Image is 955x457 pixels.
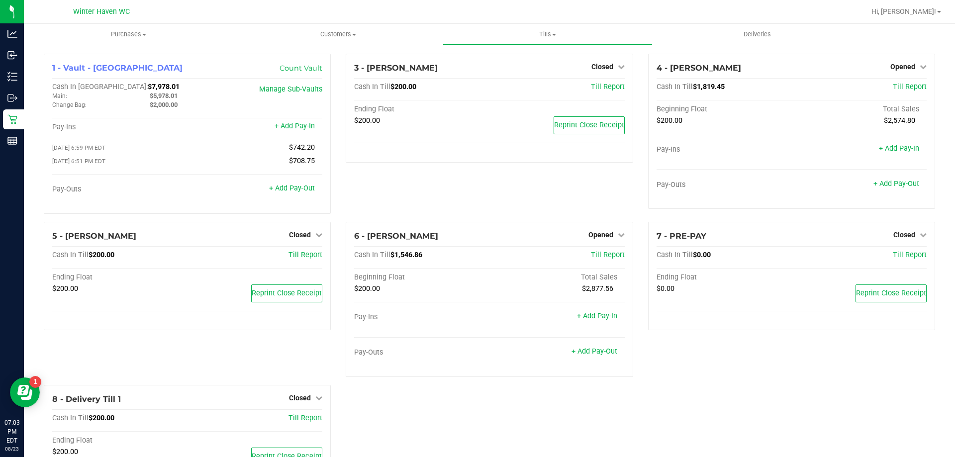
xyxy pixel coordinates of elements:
[354,231,438,241] span: 6 - [PERSON_NAME]
[884,116,915,125] span: $2,574.80
[52,185,188,194] div: Pay-Outs
[52,158,105,165] span: [DATE] 6:51 PM EDT
[234,30,442,39] span: Customers
[288,251,322,259] a: Till Report
[591,63,613,71] span: Closed
[730,30,784,39] span: Deliveries
[252,289,322,297] span: Reprint Close Receipt
[354,251,390,259] span: Cash In Till
[52,394,121,404] span: 8 - Delivery Till 1
[893,83,927,91] a: Till Report
[150,92,178,99] span: $5,978.01
[150,101,178,108] span: $2,000.00
[577,312,617,320] a: + Add Pay-In
[443,30,652,39] span: Tills
[24,30,233,39] span: Purchases
[354,284,380,293] span: $200.00
[443,24,652,45] a: Tills
[73,7,130,16] span: Winter Haven WC
[354,116,380,125] span: $200.00
[7,72,17,82] inline-svg: Inventory
[591,251,625,259] a: Till Report
[893,251,927,259] a: Till Report
[873,180,919,188] a: + Add Pay-Out
[657,231,706,241] span: 7 - PRE-PAY
[52,83,148,91] span: Cash In [GEOGRAPHIC_DATA]:
[7,93,17,103] inline-svg: Outbound
[657,251,693,259] span: Cash In Till
[251,284,322,302] button: Reprint Close Receipt
[657,63,741,73] span: 4 - [PERSON_NAME]
[856,284,927,302] button: Reprint Close Receipt
[52,101,87,108] span: Change Bag:
[657,181,792,189] div: Pay-Outs
[871,7,936,15] span: Hi, [PERSON_NAME]!
[233,24,443,45] a: Customers
[354,273,489,282] div: Beginning Float
[7,114,17,124] inline-svg: Retail
[280,64,322,73] a: Count Vault
[52,273,188,282] div: Ending Float
[354,105,489,114] div: Ending Float
[489,273,625,282] div: Total Sales
[10,377,40,407] iframe: Resource center
[4,445,19,453] p: 08/23
[89,414,114,422] span: $200.00
[289,231,311,239] span: Closed
[354,83,390,91] span: Cash In Till
[657,83,693,91] span: Cash In Till
[354,313,489,322] div: Pay-Ins
[289,394,311,402] span: Closed
[52,251,89,259] span: Cash In Till
[791,105,927,114] div: Total Sales
[554,116,625,134] button: Reprint Close Receipt
[7,50,17,60] inline-svg: Inbound
[588,231,613,239] span: Opened
[657,273,792,282] div: Ending Float
[288,414,322,422] a: Till Report
[890,63,915,71] span: Opened
[572,347,617,356] a: + Add Pay-Out
[390,251,422,259] span: $1,546.86
[354,348,489,357] div: Pay-Outs
[354,63,438,73] span: 3 - [PERSON_NAME]
[52,231,136,241] span: 5 - [PERSON_NAME]
[275,122,315,130] a: + Add Pay-In
[657,284,674,293] span: $0.00
[89,251,114,259] span: $200.00
[657,116,682,125] span: $200.00
[653,24,862,45] a: Deliveries
[52,414,89,422] span: Cash In Till
[390,83,416,91] span: $200.00
[7,29,17,39] inline-svg: Analytics
[52,92,67,99] span: Main:
[693,83,725,91] span: $1,819.45
[52,448,78,456] span: $200.00
[657,105,792,114] div: Beginning Float
[879,144,919,153] a: + Add Pay-In
[657,145,792,154] div: Pay-Ins
[269,184,315,192] a: + Add Pay-Out
[52,63,183,73] span: 1 - Vault - [GEOGRAPHIC_DATA]
[52,436,188,445] div: Ending Float
[29,376,41,388] iframe: Resource center unread badge
[289,157,315,165] span: $708.75
[24,24,233,45] a: Purchases
[289,143,315,152] span: $742.20
[52,284,78,293] span: $200.00
[148,83,180,91] span: $7,978.01
[554,121,624,129] span: Reprint Close Receipt
[7,136,17,146] inline-svg: Reports
[52,123,188,132] div: Pay-Ins
[582,284,613,293] span: $2,877.56
[693,251,711,259] span: $0.00
[4,418,19,445] p: 07:03 PM EDT
[591,83,625,91] a: Till Report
